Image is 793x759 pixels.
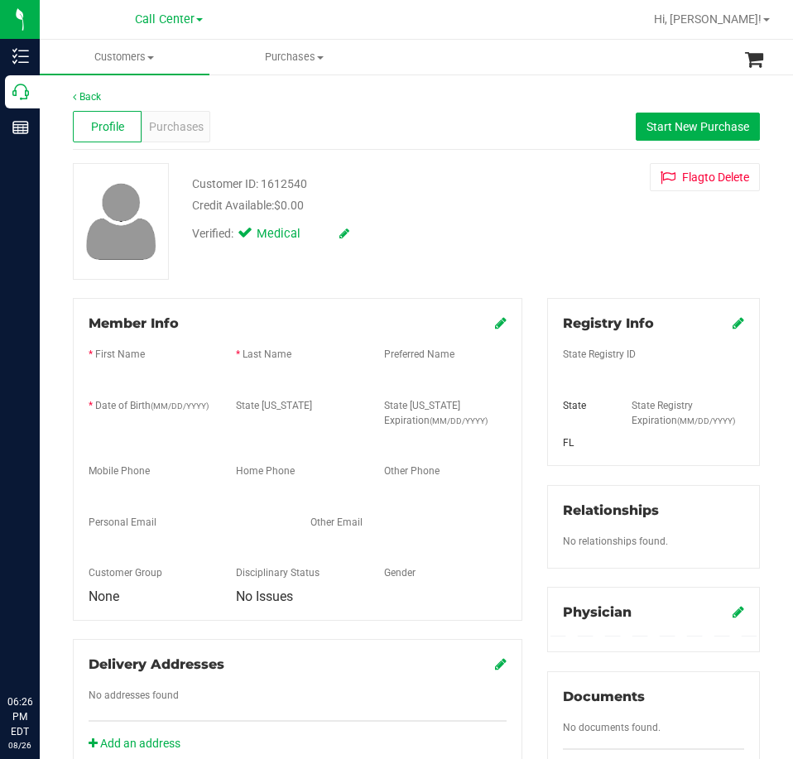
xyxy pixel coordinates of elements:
label: Date of Birth [95,398,209,413]
span: Profile [91,118,124,136]
label: Preferred Name [384,347,454,362]
span: (MM/DD/YYYY) [151,401,209,411]
a: Customers [40,40,209,74]
a: Purchases [209,40,379,74]
div: FL [550,435,619,450]
span: Customers [40,50,209,65]
span: Member Info [89,315,179,331]
p: 08/26 [7,739,32,752]
span: Documents [563,689,645,704]
label: Last Name [243,347,291,362]
p: 06:26 PM EDT [7,694,32,739]
inline-svg: Call Center [12,84,29,100]
label: No addresses found [89,688,179,703]
inline-svg: Reports [12,119,29,136]
span: Purchases [210,50,378,65]
span: Delivery Addresses [89,656,224,672]
label: State [US_STATE] Expiration [384,398,507,428]
label: Other Phone [384,464,440,478]
a: Add an address [89,737,180,750]
label: State Registry Expiration [632,398,744,428]
iframe: Resource center [17,627,66,676]
div: State [550,398,619,413]
div: Customer ID: 1612540 [192,175,307,193]
span: Start New Purchase [646,120,749,133]
span: No Issues [236,588,293,604]
label: Other Email [310,515,363,530]
span: No documents found. [563,722,661,733]
label: Customer Group [89,565,162,580]
span: Relationships [563,502,659,518]
span: None [89,588,119,604]
label: Gender [384,565,416,580]
span: Physician [563,604,632,620]
div: Verified: [192,225,349,243]
button: Start New Purchase [636,113,760,141]
label: First Name [95,347,145,362]
span: $0.00 [274,199,304,212]
span: Registry Info [563,315,654,331]
span: Purchases [149,118,204,136]
label: State [US_STATE] [236,398,312,413]
label: Personal Email [89,515,156,530]
a: Back [73,91,101,103]
inline-svg: Inventory [12,48,29,65]
img: user-icon.png [78,179,165,264]
label: State Registry ID [563,347,636,362]
label: No relationships found. [563,534,668,549]
div: Credit Available: [192,197,523,214]
button: Flagto Delete [650,163,760,191]
span: (MM/DD/YYYY) [430,416,488,425]
label: Home Phone [236,464,295,478]
span: (MM/DD/YYYY) [677,416,735,425]
span: Call Center [135,12,195,26]
label: Disciplinary Status [236,565,320,580]
span: Medical [257,225,323,243]
span: Hi, [PERSON_NAME]! [654,12,762,26]
label: Mobile Phone [89,464,150,478]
